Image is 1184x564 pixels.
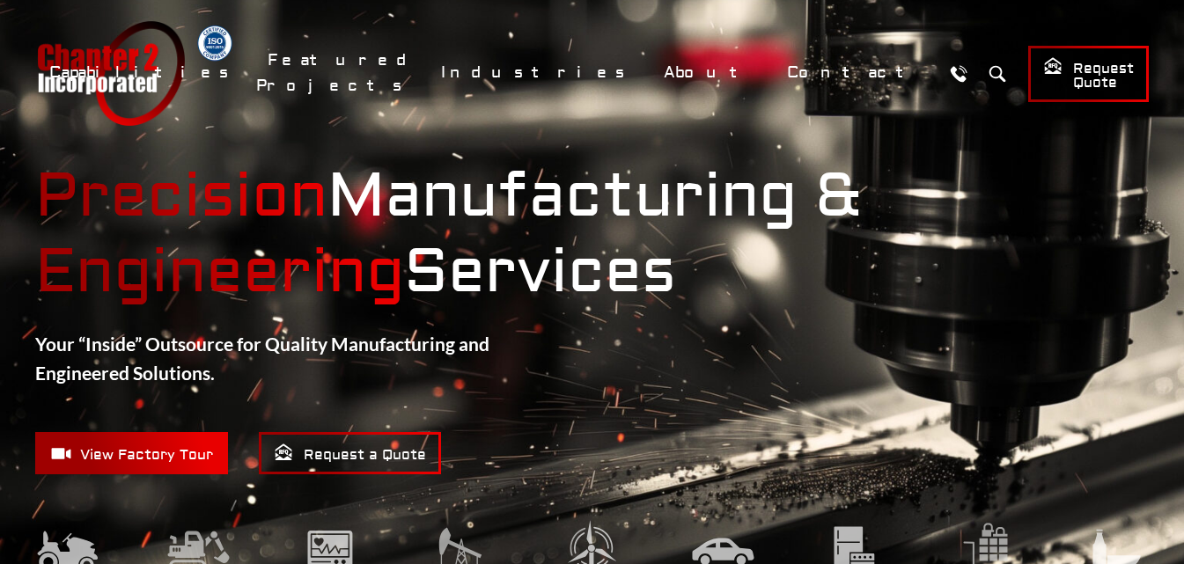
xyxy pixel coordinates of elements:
span: View Factory Tour [50,443,213,465]
a: Industries [430,54,643,92]
a: Contact [776,54,933,92]
a: Featured Projects [256,41,421,105]
span: Request Quote [1043,56,1134,92]
a: Request Quote [1028,46,1149,102]
a: About [652,54,767,92]
a: Chapter 2 Incorporated [35,21,185,126]
strong: Your “Inside” Outsource for Quality Manufacturing and Engineered Solutions. [35,333,489,385]
span: Request a Quote [274,443,426,465]
mark: Precision [35,159,327,234]
a: View Factory Tour [35,432,228,474]
a: Request a Quote [259,432,441,474]
strong: Manufacturing & Services [35,159,1149,311]
a: Call Us [942,57,974,90]
mark: Engineering [35,235,404,310]
button: Search [981,57,1013,90]
a: Capabilities [38,54,247,92]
